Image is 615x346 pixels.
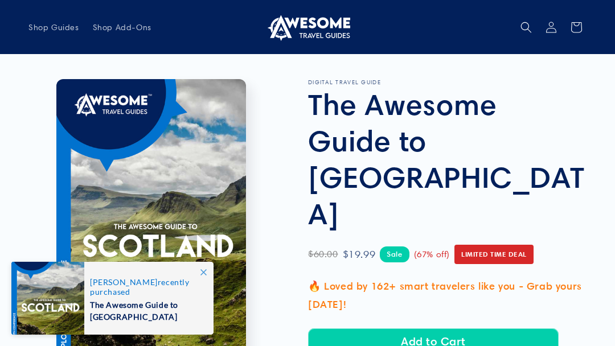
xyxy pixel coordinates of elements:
[514,15,539,40] summary: Search
[308,246,338,263] span: $60.00
[90,277,202,296] span: recently purchased
[308,86,587,232] h1: The Awesome Guide to [GEOGRAPHIC_DATA]
[454,245,534,264] span: Limited Time Deal
[28,22,79,32] span: Shop Guides
[90,296,202,323] span: The Awesome Guide to [GEOGRAPHIC_DATA]
[308,79,587,86] p: DIGITAL TRAVEL GUIDE
[90,277,158,287] span: [PERSON_NAME]
[261,9,355,45] a: Awesome Travel Guides
[308,277,587,314] p: 🔥 Loved by 162+ smart travelers like you - Grab yours [DATE]!
[343,245,376,263] span: $19.99
[93,22,151,32] span: Shop Add-Ons
[86,15,158,39] a: Shop Add-Ons
[380,246,409,262] span: Sale
[414,247,450,262] span: (67% off)
[265,14,350,41] img: Awesome Travel Guides
[22,15,86,39] a: Shop Guides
